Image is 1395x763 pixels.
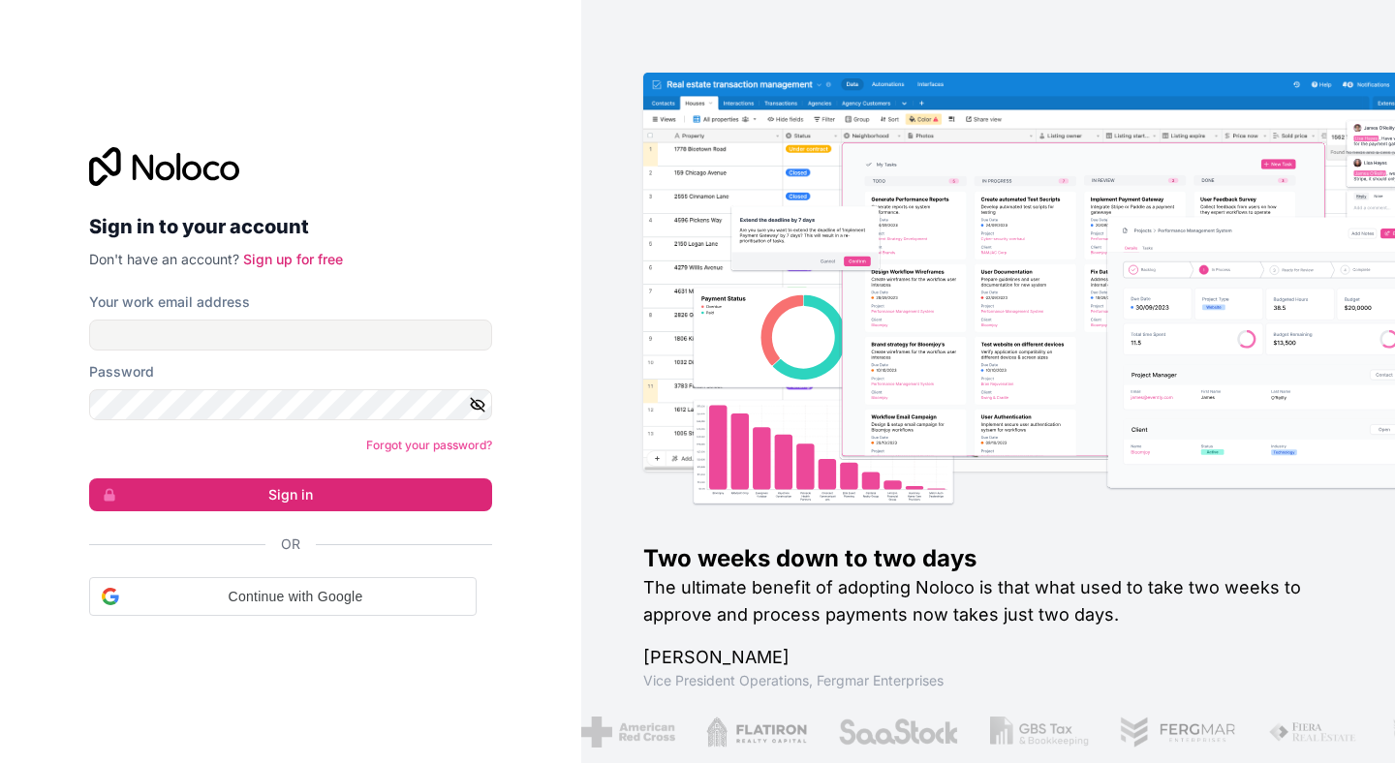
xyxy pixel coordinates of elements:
input: Email address [89,320,492,351]
h1: Two weeks down to two days [643,543,1333,574]
h1: Vice President Operations , Fergmar Enterprises [643,671,1333,690]
img: /assets/saastock-C6Zbiodz.png [837,717,959,748]
button: Sign in [89,478,492,511]
label: Password [89,362,154,381]
h2: The ultimate benefit of adopting Noloco is that what used to take two weeks to approve and proces... [643,574,1333,628]
a: Forgot your password? [366,438,492,452]
div: Continue with Google [89,577,477,616]
span: Don't have an account? [89,251,239,267]
img: /assets/flatiron-C8eUkumj.png [706,717,807,748]
img: /assets/fergmar-CudnrXN5.png [1119,717,1237,748]
h2: Sign in to your account [89,209,492,244]
label: Your work email address [89,292,250,312]
h1: [PERSON_NAME] [643,644,1333,671]
a: Sign up for free [243,251,343,267]
input: Password [89,389,492,420]
img: /assets/gbstax-C-GtDUiK.png [990,717,1089,748]
span: Or [281,534,300,554]
img: /assets/fiera-fwj2N5v4.png [1268,717,1359,748]
span: Continue with Google [127,587,464,607]
img: /assets/american-red-cross-BAupjrZR.png [580,717,674,748]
